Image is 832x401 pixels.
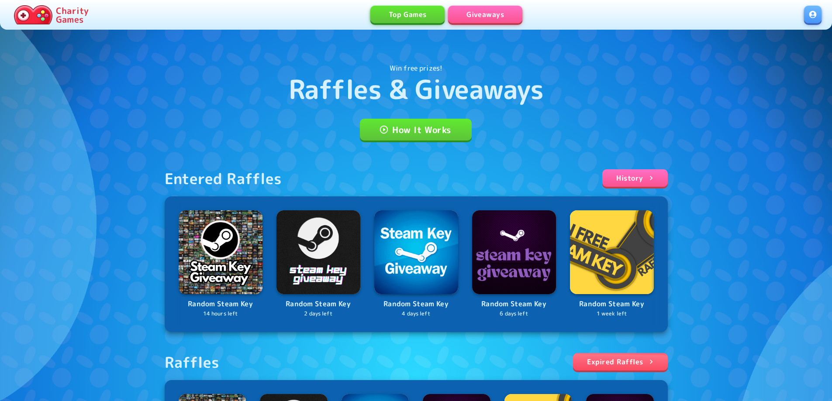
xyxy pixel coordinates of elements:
[56,6,89,24] p: Charity Games
[276,298,360,310] p: Random Steam Key
[360,119,472,141] a: How It Works
[390,63,442,73] p: Win free prizes!
[276,210,360,294] img: Logo
[165,169,282,188] div: Entered Raffles
[179,210,262,294] img: Logo
[165,353,220,371] div: Raffles
[570,210,654,294] img: Logo
[472,210,556,294] img: Logo
[289,73,544,105] h1: Raffles & Giveaways
[472,298,556,310] p: Random Steam Key
[570,310,654,318] p: 1 week left
[573,353,668,370] a: Expired Raffles
[472,310,556,318] p: 6 days left
[448,6,522,23] a: Giveaways
[374,210,458,318] a: LogoRandom Steam Key4 days left
[570,298,654,310] p: Random Steam Key
[179,298,262,310] p: Random Steam Key
[570,210,654,318] a: LogoRandom Steam Key1 week left
[276,210,360,318] a: LogoRandom Steam Key2 days left
[179,310,262,318] p: 14 hours left
[14,5,52,24] img: Charity.Games
[179,210,262,318] a: LogoRandom Steam Key14 hours left
[10,3,92,26] a: Charity Games
[602,169,667,187] a: History
[276,310,360,318] p: 2 days left
[370,6,445,23] a: Top Games
[374,210,458,294] img: Logo
[472,210,556,318] a: LogoRandom Steam Key6 days left
[374,310,458,318] p: 4 days left
[374,298,458,310] p: Random Steam Key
